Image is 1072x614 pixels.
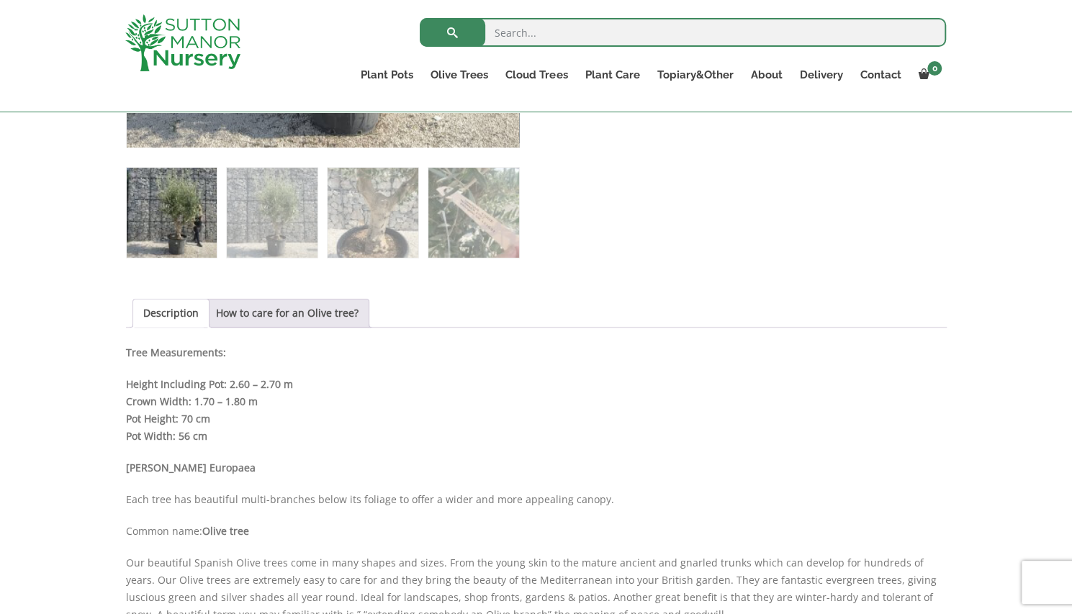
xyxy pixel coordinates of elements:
a: Contact [851,65,909,85]
a: About [742,65,791,85]
b: Olive tree [202,524,249,538]
img: Olive Tree Tuscan Multi Stem Chunky Trunk J767 - Image 2 [227,168,317,258]
strong: Pot Height: 70 cm [126,412,210,425]
span: 0 [927,61,942,76]
a: How to care for an Olive tree? [216,299,359,327]
strong: Crown Width: 1.70 – 1.80 m [126,394,258,408]
a: 0 [909,65,946,85]
a: Topiary&Other [648,65,742,85]
p: Common name: [126,523,947,540]
img: Olive Tree Tuscan Multi Stem Chunky Trunk J767 - Image 3 [328,168,418,258]
strong: Height Including Pot: 2.60 – 2.70 m [126,377,293,391]
img: logo [125,14,240,71]
strong: Pot Width: 56 cm [126,429,207,443]
a: Olive Trees [422,65,497,85]
a: Delivery [791,65,851,85]
img: Olive Tree Tuscan Multi Stem Chunky Trunk J767 - Image 4 [428,168,518,258]
a: Cloud Trees [497,65,576,85]
a: Plant Pots [352,65,422,85]
b: Tree Measurements: [126,346,226,359]
img: Olive Tree Tuscan Multi Stem Chunky Trunk J767 [127,168,217,258]
a: Description [143,299,199,327]
input: Search... [420,18,946,47]
a: Plant Care [576,65,648,85]
p: Each tree has beautiful multi-branches below its foliage to offer a wider and more appealing canopy. [126,491,947,508]
b: [PERSON_NAME] Europaea [126,461,256,474]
